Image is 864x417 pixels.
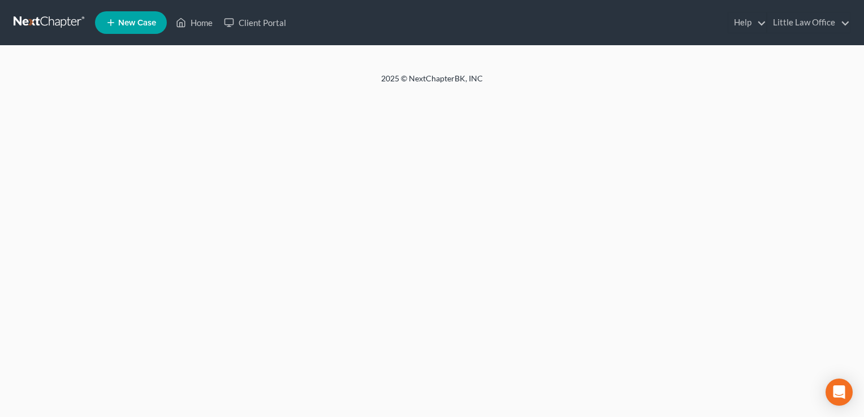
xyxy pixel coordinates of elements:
a: Little Law Office [767,12,850,33]
div: Open Intercom Messenger [826,379,853,406]
a: Client Portal [218,12,292,33]
new-legal-case-button: New Case [95,11,167,34]
a: Home [170,12,218,33]
a: Help [728,12,766,33]
div: 2025 © NextChapterBK, INC [110,73,754,93]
